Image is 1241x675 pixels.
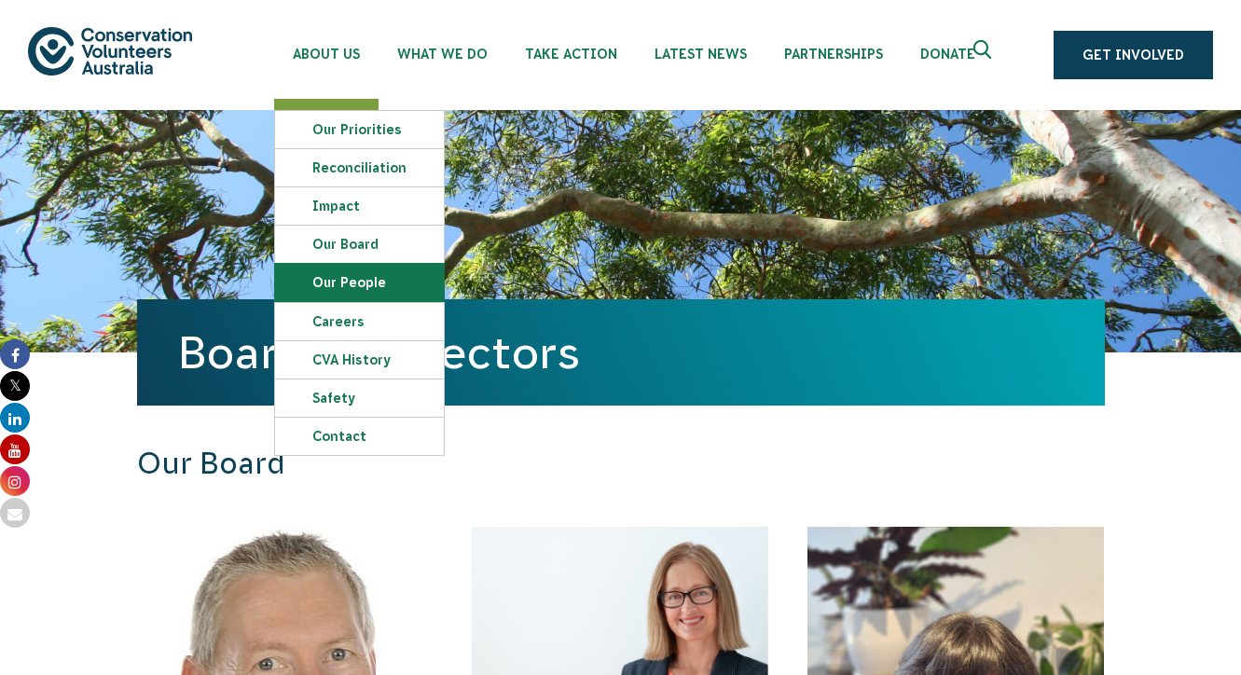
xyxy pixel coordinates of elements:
[275,111,444,148] a: Our Priorities
[275,418,444,455] a: Contact
[178,327,1064,378] h1: Board of Directors
[293,47,360,62] span: About Us
[525,47,617,62] span: Take Action
[973,40,997,70] span: Expand search box
[275,379,444,417] a: Safety
[28,27,192,75] img: logo.svg
[275,226,444,263] a: Our Board
[1054,31,1213,79] a: Get Involved
[784,47,883,62] span: Partnerships
[275,149,444,186] a: Reconciliation
[275,264,444,301] a: Our People
[275,303,444,340] a: Careers
[275,341,444,379] a: CVA history
[655,47,747,62] span: Latest News
[397,47,488,62] span: What We Do
[920,47,975,62] span: Donate
[275,187,444,225] a: Impact
[962,33,1007,77] button: Expand search box Close search box
[137,446,853,482] h3: Our Board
